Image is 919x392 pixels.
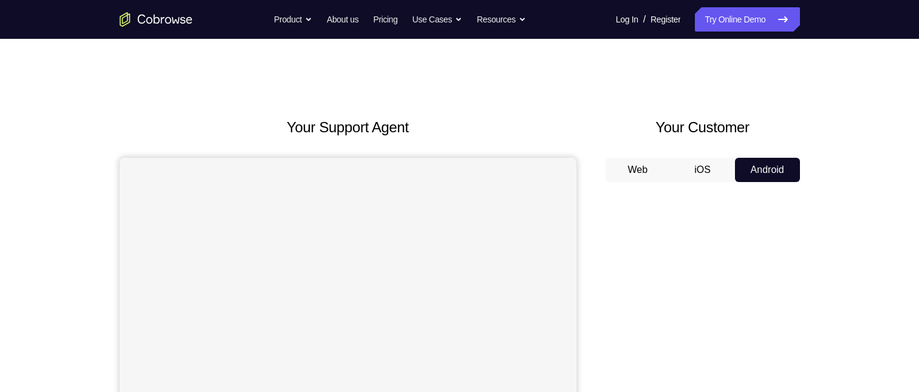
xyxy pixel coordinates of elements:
a: Log In [616,7,638,32]
a: About us [327,7,358,32]
a: Go to the home page [120,12,193,27]
h2: Your Support Agent [120,117,576,138]
button: Resources [477,7,526,32]
button: Use Cases [412,7,462,32]
h2: Your Customer [606,117,800,138]
a: Try Online Demo [695,7,799,32]
button: Web [606,158,671,182]
button: Android [735,158,800,182]
span: / [643,12,646,27]
button: Product [274,7,312,32]
a: Register [651,7,680,32]
a: Pricing [373,7,397,32]
button: iOS [670,158,735,182]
